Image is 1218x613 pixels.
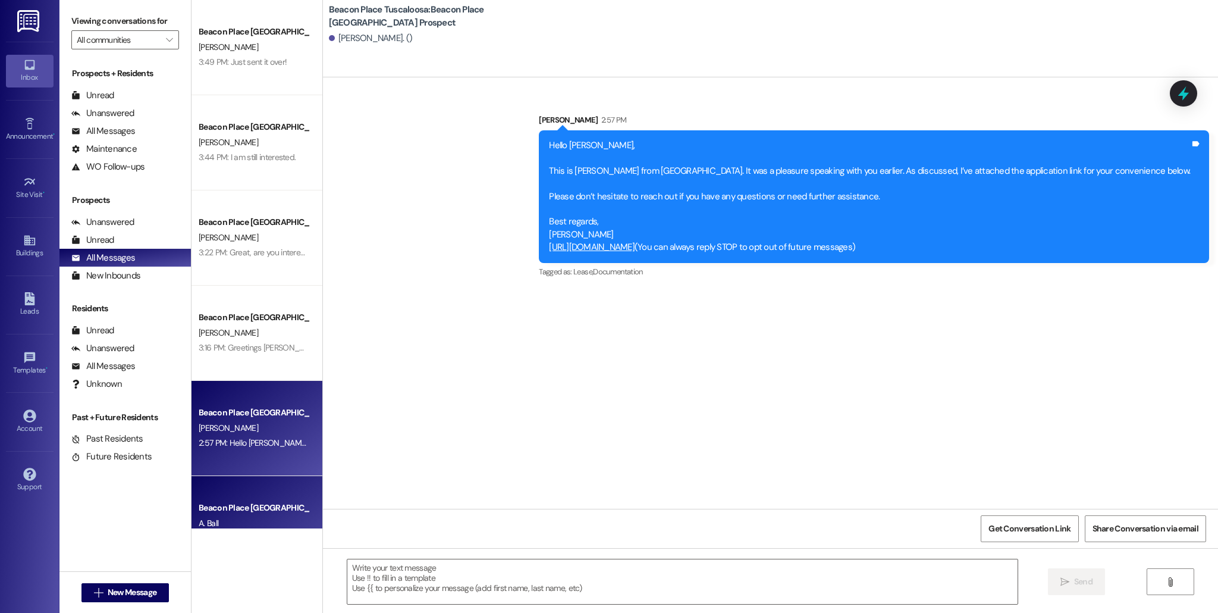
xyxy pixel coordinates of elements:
[59,302,191,315] div: Residents
[71,107,134,120] div: Unanswered
[6,348,54,380] a: Templates •
[199,42,258,52] span: [PERSON_NAME]
[77,30,160,49] input: All communities
[1093,523,1198,535] span: Share Conversation via email
[199,423,258,433] span: [PERSON_NAME]
[6,172,54,204] a: Site Visit •
[71,324,114,337] div: Unread
[1085,515,1206,542] button: Share Conversation via email
[1060,577,1069,587] i: 
[199,406,309,419] div: Beacon Place [GEOGRAPHIC_DATA] Prospect
[549,139,1190,254] div: Hello [PERSON_NAME], This is [PERSON_NAME] from [GEOGRAPHIC_DATA]. It was a pleasure speaking wit...
[166,35,172,45] i: 
[43,189,45,197] span: •
[1048,568,1106,595] button: Send
[199,311,309,324] div: Beacon Place [GEOGRAPHIC_DATA] Prospect
[6,406,54,438] a: Account
[199,327,258,338] span: [PERSON_NAME]
[94,588,103,598] i: 
[71,360,135,373] div: All Messages
[199,502,309,514] div: Beacon Place [GEOGRAPHIC_DATA] Prospect
[6,55,54,87] a: Inbox
[199,26,309,38] div: Beacon Place [GEOGRAPHIC_DATA] Prospect
[81,583,169,602] button: New Message
[71,125,135,137] div: All Messages
[71,12,179,30] label: Viewing conversations for
[17,10,42,32] img: ResiDesk Logo
[6,230,54,262] a: Buildings
[71,451,152,463] div: Future Residents
[71,433,143,445] div: Past Residents
[71,252,135,264] div: All Messages
[46,364,48,373] span: •
[59,411,191,424] div: Past + Future Residents
[6,289,54,321] a: Leads
[71,143,137,155] div: Maintenance
[329,32,413,45] div: [PERSON_NAME]. ()
[981,515,1078,542] button: Get Conversation Link
[329,4,567,29] b: Beacon Place Tuscaloosa: Beacon Place [GEOGRAPHIC_DATA] Prospect
[988,523,1071,535] span: Get Conversation Link
[539,114,1209,130] div: [PERSON_NAME]
[598,114,626,126] div: 2:57 PM
[199,121,309,133] div: Beacon Place [GEOGRAPHIC_DATA] Prospect
[199,216,309,229] div: Beacon Place [GEOGRAPHIC_DATA] Prospect
[573,267,593,277] span: Lease ,
[199,152,296,162] div: 3:44 PM: I am still interested.
[71,342,134,355] div: Unanswered
[199,518,218,528] span: A. Ball
[71,161,145,173] div: WO Follow-ups
[71,89,114,102] div: Unread
[199,342,528,353] div: 3:16 PM: Greetings [PERSON_NAME]. I just contacted s [PERSON_NAME] regarding the property
[59,67,191,80] div: Prospects + Residents
[59,194,191,207] div: Prospects
[1166,577,1175,587] i: 
[199,137,258,148] span: [PERSON_NAME]
[593,267,643,277] span: Documentation
[71,216,134,229] div: Unanswered
[199,232,258,243] span: [PERSON_NAME]
[549,241,635,253] a: [URL][DOMAIN_NAME]
[53,130,55,139] span: •
[1074,576,1093,588] span: Send
[71,270,140,282] div: New Inbounds
[108,586,156,599] span: New Message
[71,234,114,246] div: Unread
[199,57,287,67] div: 3:49 PM: Just sent it over!
[199,247,498,258] div: 3:22 PM: Great, are you interested in scheduling a time to come and take a look at one?
[539,263,1209,280] div: Tagged as:
[6,464,54,496] a: Support
[71,378,122,390] div: Unknown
